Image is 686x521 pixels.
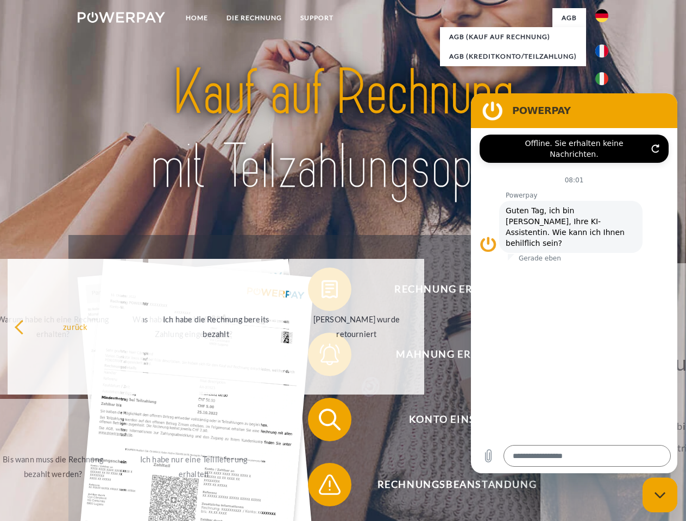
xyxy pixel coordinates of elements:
img: logo-powerpay-white.svg [78,12,165,23]
button: Konto einsehen [308,398,590,441]
a: agb [552,8,586,28]
img: qb_warning.svg [316,471,343,498]
div: Ich habe nur eine Teillieferung erhalten [133,452,255,481]
div: Ich habe die Rechnung bereits bezahlt [155,312,277,341]
a: SUPPORT [291,8,343,28]
img: qb_search.svg [316,406,343,433]
iframe: Schaltfläche zum Öffnen des Messaging-Fensters; Konversation läuft [643,478,677,512]
span: Mahnung erhalten? [324,333,590,376]
div: [PERSON_NAME] wurde retourniert [295,312,418,341]
a: Home [177,8,217,28]
img: it [595,72,608,85]
a: DIE RECHNUNG [217,8,291,28]
span: Konto einsehen [324,398,590,441]
button: Rechnung erhalten? [308,268,590,311]
img: de [595,9,608,22]
span: Rechnungsbeanstandung [324,463,590,506]
img: title-powerpay_de.svg [104,52,582,208]
button: Rechnungsbeanstandung [308,463,590,506]
a: AGB (Kauf auf Rechnung) [440,27,586,47]
img: fr [595,45,608,58]
button: Mahnung erhalten? [308,333,590,376]
iframe: Messaging-Fenster [471,93,677,473]
a: AGB (Kreditkonto/Teilzahlung) [440,47,586,66]
div: zurück [14,319,136,334]
span: Rechnung erhalten? [324,268,590,311]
